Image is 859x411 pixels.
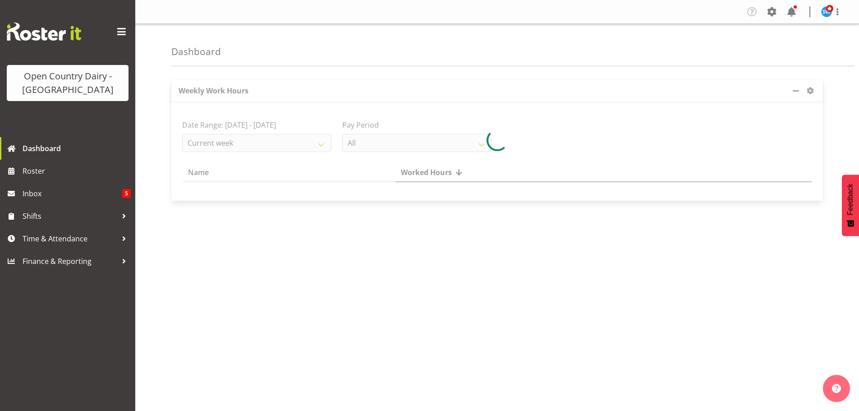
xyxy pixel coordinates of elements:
img: steve-webb7510.jpg [821,6,832,17]
span: Feedback [846,184,854,215]
img: Rosterit website logo [7,23,81,41]
span: Finance & Reporting [23,254,117,268]
img: help-xxl-2.png [832,384,841,393]
div: Open Country Dairy - [GEOGRAPHIC_DATA] [16,69,119,97]
h4: Dashboard [171,46,221,57]
span: Roster [23,164,131,178]
span: Inbox [23,187,122,200]
span: Time & Attendance [23,232,117,245]
span: Shifts [23,209,117,223]
span: Dashboard [23,142,131,155]
span: 5 [122,189,131,198]
button: Feedback - Show survey [842,175,859,236]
